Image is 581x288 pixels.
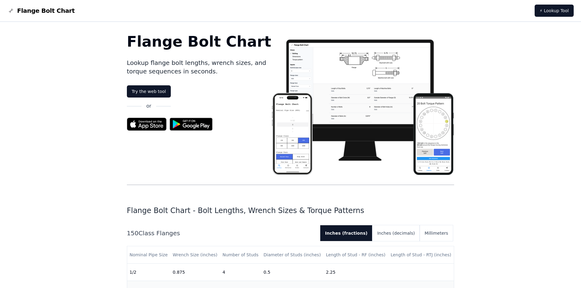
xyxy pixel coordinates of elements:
th: Length of Stud - RF (inches) [324,246,388,264]
img: Get it on Google Play [167,115,216,134]
th: Diameter of Studs (inches) [261,246,324,264]
a: ⚡ Lookup Tool [535,5,574,17]
a: Try the web tool [127,85,171,98]
a: Flange Bolt Chart LogoFlange Bolt Chart [7,6,75,15]
td: 0.875 [170,264,220,281]
th: Length of Stud - RTJ (inches) [388,246,454,264]
td: 0.5 [261,264,324,281]
span: Flange Bolt Chart [17,6,75,15]
h1: Flange Bolt Chart [127,34,271,49]
img: Flange Bolt Chart Logo [7,7,15,14]
th: Wrench Size (inches) [170,246,220,264]
h2: 150 Class Flanges [127,229,315,237]
td: 1/2 [127,264,170,281]
td: 4 [220,264,261,281]
img: App Store badge for the Flange Bolt Chart app [127,118,167,131]
button: Inches (fractions) [320,225,372,241]
button: Inches (decimals) [372,225,420,241]
th: Nominal Pipe Size [127,246,170,264]
th: Number of Studs [220,246,261,264]
img: Flange bolt chart app screenshot [271,34,454,175]
p: Lookup flange bolt lengths, wrench sizes, and torque sequences in seconds. [127,59,271,76]
button: Millimeters [420,225,453,241]
h1: Flange Bolt Chart - Bolt Lengths, Wrench Sizes & Torque Patterns [127,206,454,215]
p: or [146,102,151,110]
td: 2.25 [324,264,388,281]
